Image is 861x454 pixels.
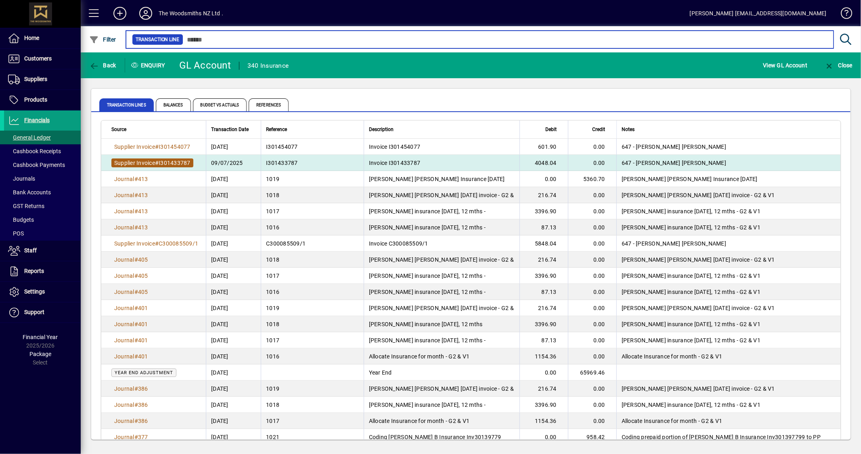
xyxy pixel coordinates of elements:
[107,6,133,21] button: Add
[159,160,191,166] span: I301433787
[89,36,116,43] span: Filter
[114,224,134,231] span: Journal
[622,418,723,424] span: Allocate Insurance for month - G2 & V1
[520,219,568,235] td: 87.13
[824,62,853,69] span: Close
[134,321,138,327] span: #
[111,433,151,442] a: Journal#377
[4,185,81,199] a: Bank Accounts
[266,273,279,279] span: 1017
[111,352,151,361] a: Journal#401
[114,402,134,408] span: Journal
[4,227,81,240] a: POS
[690,7,827,20] div: [PERSON_NAME] [EMAIL_ADDRESS][DOMAIN_NAME]
[4,90,81,110] a: Products
[134,353,138,360] span: #
[134,385,138,392] span: #
[134,289,138,295] span: #
[568,364,616,381] td: 65969.46
[520,413,568,429] td: 1154.36
[111,400,151,409] a: Journal#386
[155,240,159,247] span: #
[159,144,191,150] span: I301454077
[369,402,486,408] span: [PERSON_NAME] insurance [DATE], 12 mths -
[138,353,148,360] span: 401
[568,348,616,364] td: 0.00
[369,434,501,440] span: Coding [PERSON_NAME] B Insurance Inv30139779
[369,192,514,198] span: [PERSON_NAME] [PERSON_NAME] [DATE] invoice - G2 &
[211,207,228,215] span: [DATE]
[266,224,279,231] span: 1016
[369,305,514,311] span: [PERSON_NAME] [PERSON_NAME] [DATE] invoice - G2 &
[111,336,151,345] a: Journal#401
[138,273,148,279] span: 405
[622,125,830,134] div: Notes
[568,252,616,268] td: 0.00
[568,429,616,445] td: 958.42
[8,175,35,182] span: Journals
[8,203,44,209] span: GST Returns
[568,235,616,252] td: 0.00
[114,337,134,344] span: Journal
[211,401,228,409] span: [DATE]
[211,288,228,296] span: [DATE]
[24,55,52,62] span: Customers
[4,49,81,69] a: Customers
[111,223,151,232] a: Journal#413
[369,321,483,327] span: [PERSON_NAME] insurance [DATE], 12 mths
[247,59,289,72] div: 340 Insurance
[568,332,616,348] td: 0.00
[525,125,564,134] div: Debit
[111,175,151,183] a: Journal#413
[114,160,155,166] span: Supplier Invoice
[622,176,758,182] span: [PERSON_NAME] [PERSON_NAME] Insurance [DATE]
[134,418,138,424] span: #
[568,316,616,332] td: 0.00
[211,352,228,360] span: [DATE]
[4,302,81,323] a: Support
[24,96,47,103] span: Products
[211,385,228,393] span: [DATE]
[211,272,228,280] span: [DATE]
[568,413,616,429] td: 0.00
[622,402,760,408] span: [PERSON_NAME] insurance [DATE], 12 mths - G2 & V1
[211,369,228,377] span: [DATE]
[266,321,279,327] span: 1018
[568,397,616,413] td: 0.00
[369,353,470,360] span: Allocate Insurance for month - G2 & V1
[4,131,81,144] a: General Ledger
[622,289,760,295] span: [PERSON_NAME] insurance [DATE], 12 mths - G2 & V1
[568,268,616,284] td: 0.00
[249,98,289,111] span: References
[138,385,148,392] span: 386
[24,117,50,123] span: Financials
[816,58,861,73] app-page-header-button: Close enquiry
[266,385,279,392] span: 1019
[568,203,616,219] td: 0.00
[835,2,851,28] a: Knowledge Base
[8,162,65,168] span: Cashbook Payments
[111,287,151,296] a: Journal#405
[114,418,134,424] span: Journal
[111,417,151,425] a: Journal#386
[99,98,154,111] span: Transaction lines
[138,337,148,344] span: 401
[4,213,81,227] a: Budgets
[520,235,568,252] td: 5848.04
[115,370,173,375] span: Year end adjustment
[369,240,428,247] span: Invoice C300085509/1
[87,32,118,47] button: Filter
[24,35,39,41] span: Home
[369,160,421,166] span: Invoice I301433787
[568,284,616,300] td: 0.00
[369,224,486,231] span: [PERSON_NAME] insurance [DATE], 12 mths -
[136,35,180,44] span: Transaction Line
[111,304,151,312] a: Journal#401
[266,402,279,408] span: 1018
[114,144,155,150] span: Supplier Invoice
[4,69,81,90] a: Suppliers
[114,385,134,392] span: Journal
[211,125,256,134] div: Transaction Date
[134,224,138,231] span: #
[125,59,174,72] div: Enquiry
